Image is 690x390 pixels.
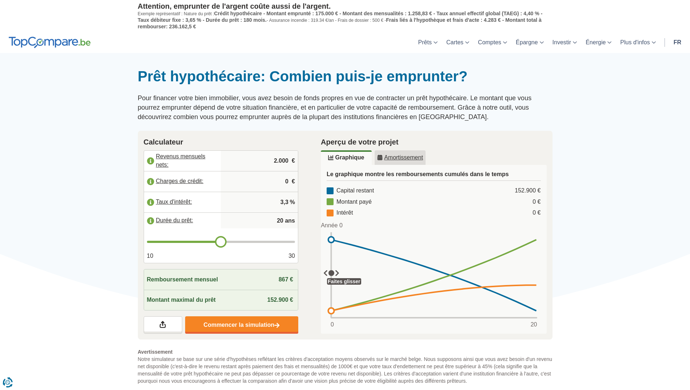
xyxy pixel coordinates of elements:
[327,209,353,217] div: Intérêt
[144,316,182,334] a: Partagez vos résultats
[531,321,537,329] span: 20
[147,296,216,304] span: Montant maximal du prêt
[511,32,548,53] a: Épargne
[274,322,280,329] img: Commencer la simulation
[224,151,295,171] input: |
[147,276,218,284] span: Remboursement mensuel
[288,252,295,260] span: 30
[327,171,541,181] h3: Le graphique montre les remboursements cumulés dans le temps
[144,194,221,210] label: Taux d'intérêt:
[581,32,616,53] a: Énergie
[9,37,91,48] img: TopCompare
[515,187,541,195] div: 152.900 €
[144,174,221,190] label: Charges de crédit:
[144,213,221,229] label: Durée du prêt:
[474,32,511,53] a: Comptes
[279,276,293,283] span: 867 €
[138,348,553,356] span: Avertissement
[144,137,299,147] h2: Calculateur
[533,198,541,206] div: 0 €
[138,348,553,385] p: Notre simulateur se base sur une série d'hypothèses reflétant les critères d'acceptation moyens o...
[138,17,542,29] span: Frais liés à l'hypothèque et frais d'acte : 4.283 € - Montant total à rembourser: 236.162,5 €
[224,172,295,191] input: |
[138,11,553,30] p: Exemple représentatif : Nature du prêt : - Assurance incendie : 319.34 €/an - Frais de dossier : ...
[147,252,153,260] span: 10
[331,321,334,329] span: 0
[327,278,361,285] div: Faites glisser
[327,187,374,195] div: Capital restant
[185,316,298,334] a: Commencer la simulation
[328,155,364,161] u: Graphique
[267,297,293,303] span: 152.900 €
[616,32,660,53] a: Plus d'infos
[669,32,686,53] a: fr
[138,2,553,11] p: Attention, emprunter de l'argent coûte aussi de l'argent.
[285,217,295,225] span: ans
[377,155,423,161] u: Amortissement
[533,209,541,217] div: 0 €
[292,178,295,186] span: €
[138,11,543,23] span: Crédit hypothécaire - Montant emprunté : 175.000 € - Montant des mensualités : 1.258,83 € - Taux ...
[224,192,295,212] input: |
[292,157,295,165] span: €
[414,32,442,53] a: Prêts
[144,153,221,169] label: Revenus mensuels nets:
[321,137,547,147] h2: Aperçu de votre projet
[138,94,553,122] p: Pour financer votre bien immobilier, vous avez besoin de fonds propres en vue de contracter un pr...
[442,32,474,53] a: Cartes
[290,198,295,207] span: %
[548,32,582,53] a: Investir
[327,198,372,206] div: Montant payé
[138,68,553,85] h1: Prêt hypothécaire: Combien puis-je emprunter?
